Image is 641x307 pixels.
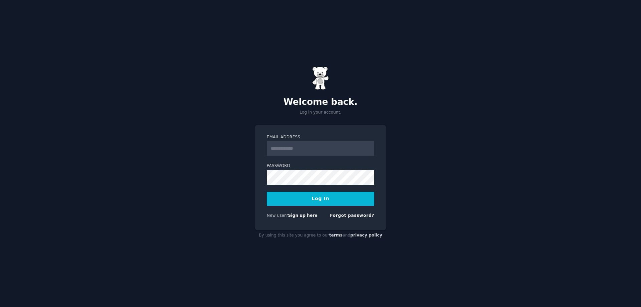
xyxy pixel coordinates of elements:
p: Log in your account. [255,110,386,116]
img: Gummy Bear [312,66,329,90]
a: privacy policy [350,233,382,238]
h2: Welcome back. [255,97,386,108]
a: Forgot password? [330,213,374,218]
a: Sign up here [288,213,317,218]
label: Password [267,163,374,169]
span: New user? [267,213,288,218]
div: By using this site you agree to our and [255,230,386,241]
a: terms [329,233,343,238]
label: Email Address [267,134,374,140]
button: Log In [267,192,374,206]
